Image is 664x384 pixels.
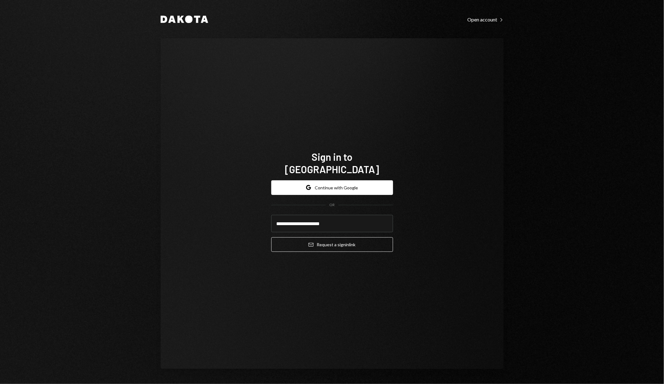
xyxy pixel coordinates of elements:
div: OR [329,202,335,208]
button: Request a signinlink [271,237,393,252]
a: Open account [468,16,504,23]
h1: Sign in to [GEOGRAPHIC_DATA] [271,150,393,175]
button: Continue with Google [271,180,393,195]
